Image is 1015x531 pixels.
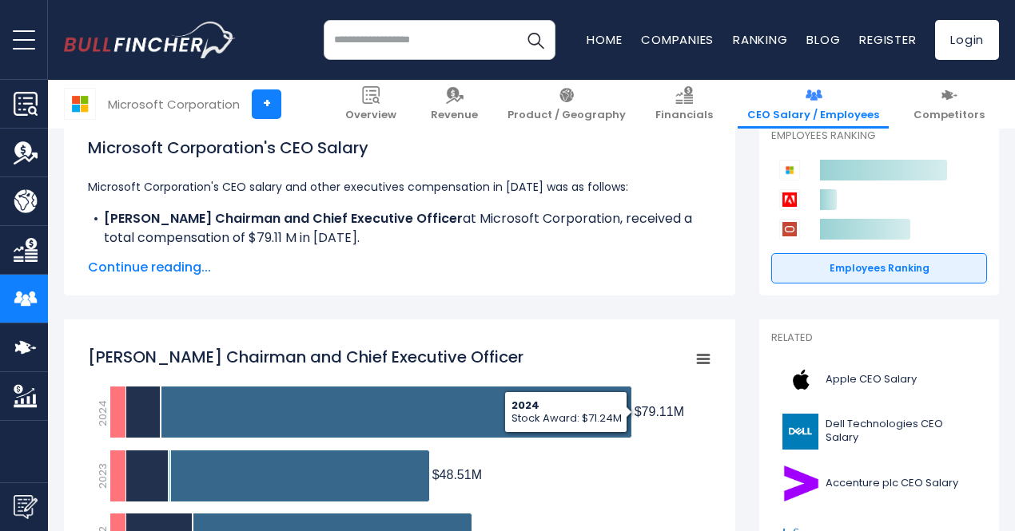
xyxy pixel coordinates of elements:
a: Accenture plc CEO Salary [771,462,987,505]
a: Dell Technologies CEO Salary [771,410,987,454]
a: Go to homepage [64,22,236,58]
img: Oracle Corporation competitors logo [779,219,800,240]
button: Search [515,20,555,60]
a: Companies [641,31,714,48]
h1: Microsoft Corporation's CEO Salary [88,136,711,160]
a: Ranking [733,31,787,48]
span: Overview [345,109,396,122]
span: Apple CEO Salary [826,373,917,386]
a: Blog [806,31,840,48]
a: Apple CEO Salary [771,358,987,402]
span: Product / Geography [507,109,626,122]
span: Revenue [431,109,478,122]
div: Microsoft Corporation [108,95,240,113]
a: Competitors [904,80,994,129]
img: Adobe competitors logo [779,189,800,210]
tspan: $79.11M [635,405,684,418]
a: Home [587,31,622,48]
text: 2023 [95,463,110,489]
img: bullfincher logo [64,22,236,58]
a: Employees Ranking [771,253,987,283]
img: AAPL logo [781,362,821,398]
span: Financials [655,109,713,122]
a: Overview [336,80,406,129]
span: Continue reading... [88,258,711,277]
img: Microsoft Corporation competitors logo [779,160,800,180]
tspan: [PERSON_NAME] Chairman and Chief Executive Officer [88,346,523,368]
span: Competitors [913,109,985,122]
a: Revenue [421,80,488,129]
p: Employees Ranking [771,129,987,143]
p: Microsoft Corporation's CEO salary and other executives compensation in [DATE] was as follows: [88,177,711,196]
a: CEO Salary / Employees [738,80,889,129]
a: Product / Geography [498,80,635,129]
a: Login [935,20,999,60]
b: [PERSON_NAME] Chairman and Chief Executive Officer [104,209,463,228]
a: Register [859,31,916,48]
p: Related [771,331,987,345]
text: 2024 [95,400,110,426]
tspan: $48.51M [432,468,482,481]
a: Financials [646,80,722,129]
a: + [252,89,281,119]
span: Accenture plc CEO Salary [826,477,958,490]
img: MSFT logo [65,89,95,119]
img: ACN logo [781,466,821,501]
span: Dell Technologies CEO Salary [826,418,977,445]
img: DELL logo [781,414,821,450]
span: CEO Salary / Employees [747,109,879,122]
li: at Microsoft Corporation, received a total compensation of $79.11 M in [DATE]. [88,209,711,248]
